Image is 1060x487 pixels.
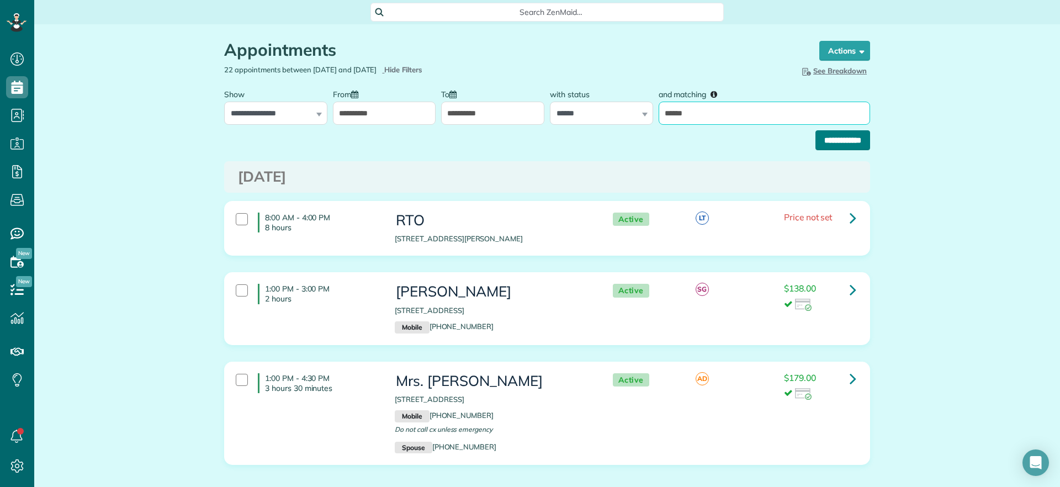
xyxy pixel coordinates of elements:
[216,65,547,75] div: 22 appointments between [DATE] and [DATE]
[224,41,798,59] h1: Appointments
[265,383,378,393] p: 3 hours 30 minutes
[395,442,432,454] small: Spouse
[613,284,649,298] span: Active
[238,169,856,185] h3: [DATE]
[696,211,709,225] span: LT
[333,83,364,104] label: From
[395,394,590,405] p: [STREET_ADDRESS]
[797,65,870,77] button: See Breakdown
[613,213,649,226] span: Active
[395,213,590,229] h3: RTO
[696,372,709,385] span: AD
[784,283,816,294] span: $138.00
[16,276,32,287] span: New
[384,65,422,75] span: Hide Filters
[395,442,496,451] a: Spouse[PHONE_NUMBER]
[395,284,590,300] h3: [PERSON_NAME]
[795,388,812,400] img: icon_credit_card_success-27c2c4fc500a7f1a58a13ef14842cb958d03041fefb464fd2e53c949a5770e83.png
[395,411,494,420] a: Mobile[PHONE_NUMBER]
[659,83,725,104] label: and matching
[441,83,462,104] label: To
[613,373,649,387] span: Active
[395,322,494,331] a: Mobile[PHONE_NUMBER]
[16,248,32,259] span: New
[258,284,378,304] h4: 1:00 PM - 3:00 PM
[395,373,590,389] h3: Mrs. [PERSON_NAME]
[395,321,429,334] small: Mobile
[696,283,709,296] span: SG
[1022,449,1049,476] div: Open Intercom Messenger
[800,66,867,75] span: See Breakdown
[784,211,833,223] span: Price not set
[395,425,492,433] span: Do not call cx unless emergency
[258,213,378,232] h4: 8:00 AM - 4:00 PM
[784,372,816,383] span: $179.00
[265,294,378,304] p: 2 hours
[795,299,812,311] img: icon_credit_card_success-27c2c4fc500a7f1a58a13ef14842cb958d03041fefb464fd2e53c949a5770e83.png
[395,410,429,422] small: Mobile
[819,41,870,61] button: Actions
[258,373,378,393] h4: 1:00 PM - 4:30 PM
[382,65,422,74] a: Hide Filters
[265,223,378,232] p: 8 hours
[395,305,590,316] p: [STREET_ADDRESS]
[395,234,590,244] p: [STREET_ADDRESS][PERSON_NAME]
